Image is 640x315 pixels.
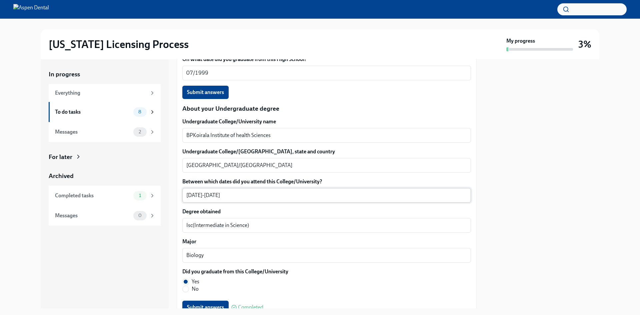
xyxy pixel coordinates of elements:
[186,131,467,139] textarea: BPKoirala Institute of health Sciences
[506,37,535,45] strong: My progress
[182,208,471,215] label: Degree obtained
[135,193,145,198] span: 1
[182,148,471,155] label: Undergraduate College/[GEOGRAPHIC_DATA], state and country
[187,89,224,96] span: Submit answers
[49,153,72,161] div: For later
[49,122,161,142] a: Messages2
[55,128,131,136] div: Messages
[49,38,189,51] h2: [US_STATE] Licensing Process
[186,191,467,199] textarea: [DATE]-[DATE]
[182,301,229,314] button: Submit answers
[186,251,467,259] textarea: Biology
[182,104,471,113] p: About your Undergraduate degree
[49,102,161,122] a: To do tasks8
[187,304,224,311] span: Submit answers
[192,285,199,293] span: No
[186,221,467,229] textarea: Isc(Intermediate in Science)
[55,192,131,199] div: Completed tasks
[49,186,161,206] a: Completed tasks1
[238,305,263,310] span: Completed
[134,109,145,114] span: 8
[55,108,131,116] div: To do tasks
[49,84,161,102] a: Everything
[49,172,161,180] a: Archived
[182,268,288,275] label: Did you graduate from this College/University
[55,89,147,97] div: Everything
[13,4,49,15] img: Aspen Dental
[49,206,161,226] a: Messages0
[135,129,145,134] span: 2
[55,212,131,219] div: Messages
[182,86,229,99] button: Submit answers
[134,213,146,218] span: 0
[182,238,471,245] label: Major
[182,178,471,185] label: Between which dates did you attend this College/University?
[182,118,471,125] label: Undergraduate College/University name
[192,278,199,285] span: Yes
[186,161,467,169] textarea: [GEOGRAPHIC_DATA]/[GEOGRAPHIC_DATA]
[578,38,591,50] h3: 3%
[49,153,161,161] a: For later
[186,69,467,77] textarea: 07/1999
[49,70,161,79] a: In progress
